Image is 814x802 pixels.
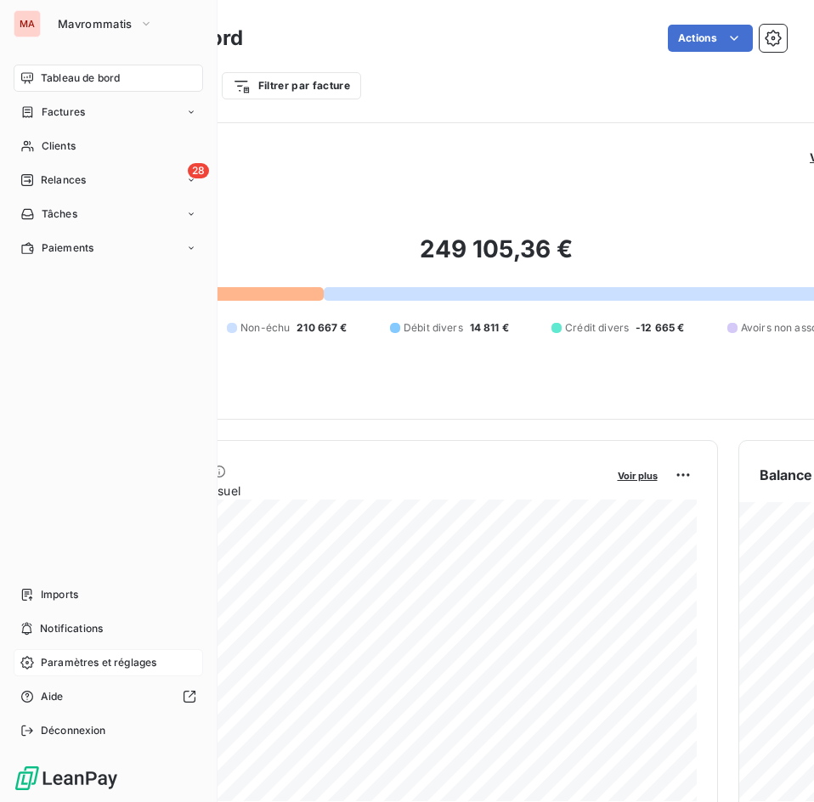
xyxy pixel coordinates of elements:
[222,72,361,99] button: Filtrer par facture
[41,172,86,188] span: Relances
[41,587,78,602] span: Imports
[41,655,156,670] span: Paramètres et réglages
[14,683,203,710] a: Aide
[636,320,684,336] span: -12 665 €
[14,10,41,37] div: MA
[613,467,663,483] button: Voir plus
[188,163,209,178] span: 28
[41,689,64,704] span: Aide
[58,17,133,31] span: Mavrommatis
[41,723,106,738] span: Déconnexion
[756,744,797,785] iframe: Intercom live chat
[668,25,753,52] button: Actions
[618,470,658,482] span: Voir plus
[470,320,509,336] span: 14 811 €
[42,240,93,256] span: Paiements
[96,482,606,500] span: Chiffre d'affaires mensuel
[42,104,85,120] span: Factures
[42,138,76,154] span: Clients
[40,621,103,636] span: Notifications
[297,320,347,336] span: 210 667 €
[42,206,77,222] span: Tâches
[41,71,120,86] span: Tableau de bord
[14,765,119,792] img: Logo LeanPay
[565,320,629,336] span: Crédit divers
[240,320,290,336] span: Non-échu
[404,320,463,336] span: Débit divers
